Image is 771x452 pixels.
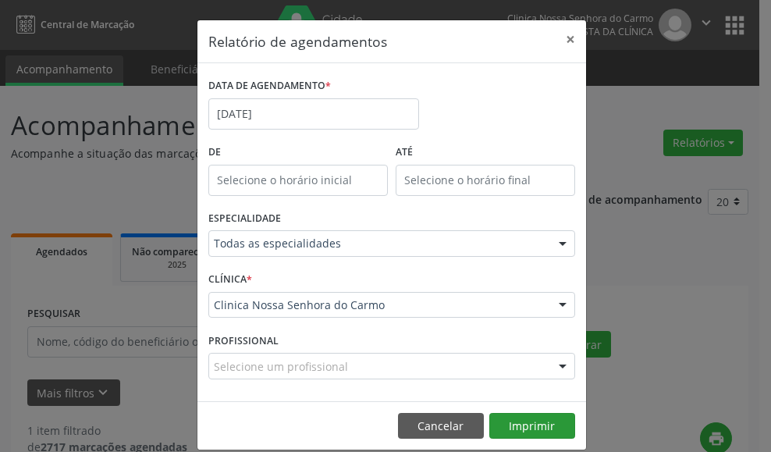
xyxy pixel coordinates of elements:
[208,31,387,52] h5: Relatório de agendamentos
[214,358,348,375] span: Selecione um profissional
[555,20,586,59] button: Close
[208,98,419,130] input: Selecione uma data ou intervalo
[489,413,575,440] button: Imprimir
[396,141,575,165] label: ATÉ
[208,207,281,231] label: ESPECIALIDADE
[208,74,331,98] label: DATA DE AGENDAMENTO
[208,268,252,292] label: CLÍNICA
[214,297,543,313] span: Clinica Nossa Senhora do Carmo
[208,165,388,196] input: Selecione o horário inicial
[396,165,575,196] input: Selecione o horário final
[208,141,388,165] label: De
[398,413,484,440] button: Cancelar
[208,329,279,353] label: PROFISSIONAL
[214,236,543,251] span: Todas as especialidades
